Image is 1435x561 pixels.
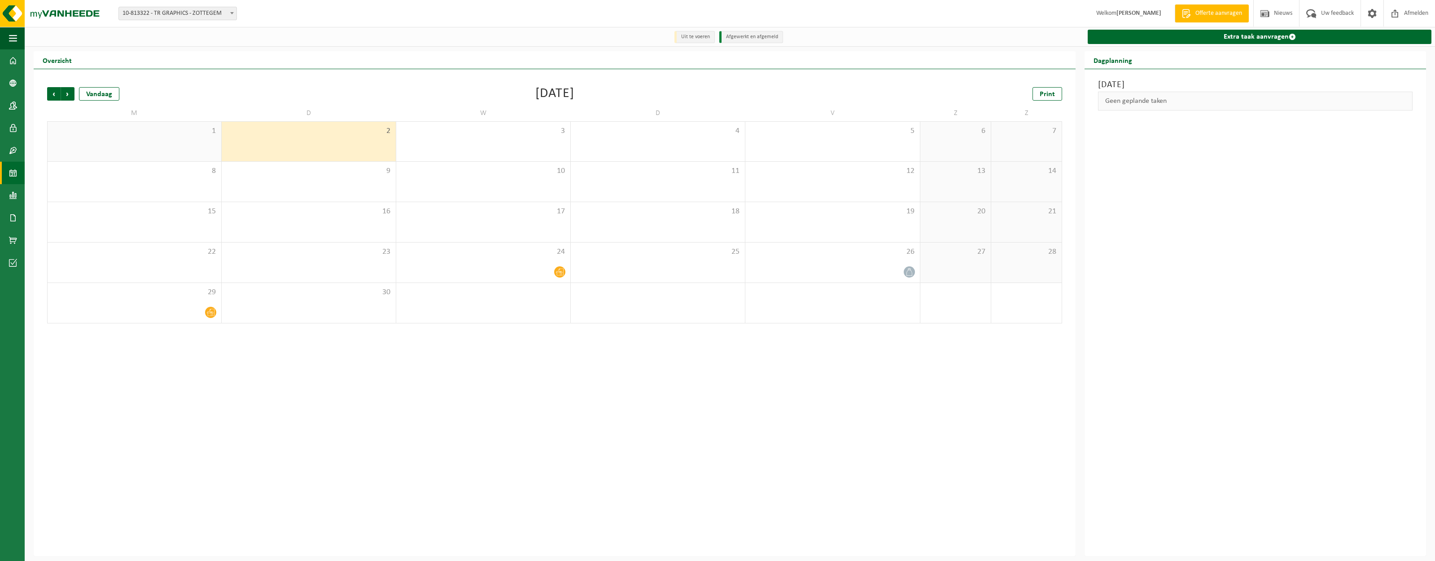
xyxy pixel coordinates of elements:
[996,166,1057,176] span: 14
[750,126,915,136] span: 5
[79,87,119,101] div: Vandaag
[61,87,74,101] span: Volgende
[401,207,566,216] span: 17
[222,105,396,121] td: D
[750,166,915,176] span: 12
[535,87,574,101] div: [DATE]
[34,51,81,69] h2: Overzicht
[52,247,217,257] span: 22
[575,207,740,216] span: 18
[925,207,986,216] span: 20
[52,207,217,216] span: 15
[719,31,783,43] li: Afgewerkt en afgemeld
[401,247,566,257] span: 24
[119,7,236,20] span: 10-813322 - TR GRAPHICS - ZOTTEGEM
[226,207,391,216] span: 16
[925,166,986,176] span: 13
[996,207,1057,216] span: 21
[750,247,915,257] span: 26
[575,126,740,136] span: 4
[52,126,217,136] span: 1
[47,87,61,101] span: Vorige
[1098,78,1413,92] h3: [DATE]
[226,287,391,297] span: 30
[1040,91,1055,98] span: Print
[401,166,566,176] span: 10
[920,105,991,121] td: Z
[226,247,391,257] span: 23
[925,126,986,136] span: 6
[745,105,920,121] td: V
[1098,92,1413,110] div: Geen geplande taken
[575,166,740,176] span: 11
[571,105,745,121] td: D
[996,126,1057,136] span: 7
[226,166,391,176] span: 9
[1088,30,1431,44] a: Extra taak aanvragen
[1116,10,1161,17] strong: [PERSON_NAME]
[991,105,1062,121] td: Z
[52,166,217,176] span: 8
[1085,51,1141,69] h2: Dagplanning
[401,126,566,136] span: 3
[925,247,986,257] span: 27
[575,247,740,257] span: 25
[47,105,222,121] td: M
[52,287,217,297] span: 29
[226,126,391,136] span: 2
[118,7,237,20] span: 10-813322 - TR GRAPHICS - ZOTTEGEM
[996,247,1057,257] span: 28
[1032,87,1062,101] a: Print
[674,31,715,43] li: Uit te voeren
[750,207,915,216] span: 19
[396,105,571,121] td: W
[1175,4,1249,22] a: Offerte aanvragen
[1193,9,1244,18] span: Offerte aanvragen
